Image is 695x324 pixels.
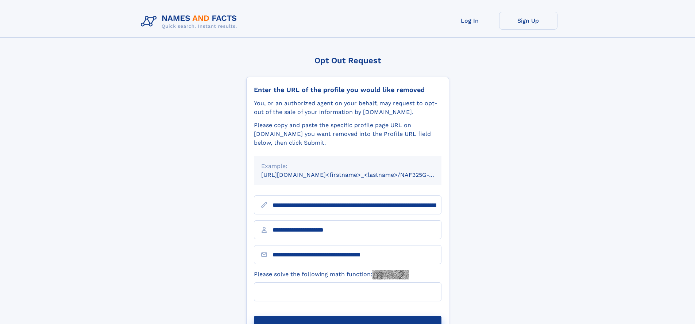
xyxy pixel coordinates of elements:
div: You, or an authorized agent on your behalf, may request to opt-out of the sale of your informatio... [254,99,441,117]
small: [URL][DOMAIN_NAME]<firstname>_<lastname>/NAF325G-xxxxxxxx [261,171,455,178]
label: Please solve the following math function: [254,270,409,279]
a: Log In [441,12,499,30]
div: Enter the URL of the profile you would like removed [254,86,441,94]
div: Example: [261,162,434,171]
div: Please copy and paste the specific profile page URL on [DOMAIN_NAME] you want removed into the Pr... [254,121,441,147]
div: Opt Out Request [246,56,449,65]
img: Logo Names and Facts [138,12,243,31]
a: Sign Up [499,12,557,30]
